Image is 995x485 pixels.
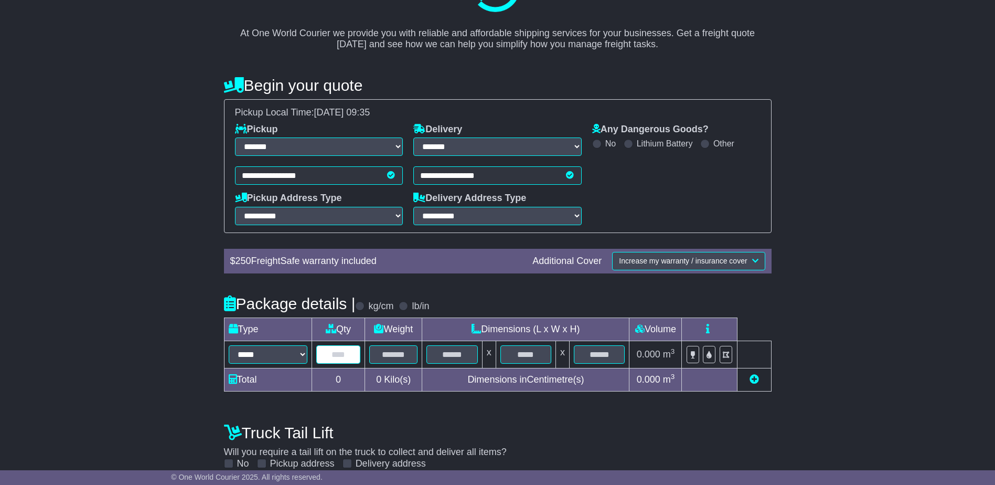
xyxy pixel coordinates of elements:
[312,368,365,392] td: 0
[237,458,249,470] label: No
[637,349,660,360] span: 0.000
[224,295,356,312] h4: Package details |
[422,368,629,392] td: Dimensions in Centimetre(s)
[663,374,675,385] span: m
[612,252,765,270] button: Increase my warranty / insurance cover
[376,374,381,385] span: 0
[619,257,747,265] span: Increase my warranty / insurance cover
[230,107,766,119] div: Pickup Local Time:
[365,318,422,341] td: Weight
[224,368,312,392] td: Total
[527,256,607,267] div: Additional Cover
[422,318,629,341] td: Dimensions (L x W x H)
[556,341,570,368] td: x
[605,139,616,149] label: No
[234,16,761,50] p: At One World Courier we provide you with reliable and affordable shipping services for your busin...
[750,374,759,385] a: Add new item
[219,418,777,470] div: Will you require a tail lift on the truck to collect and deliver all items?
[637,374,660,385] span: 0.000
[637,139,693,149] label: Lithium Battery
[368,301,393,312] label: kg/cm
[365,368,422,392] td: Kilo(s)
[592,124,709,135] label: Any Dangerous Goods?
[413,193,526,204] label: Delivery Address Type
[312,318,365,341] td: Qty
[713,139,734,149] label: Other
[314,107,370,118] span: [DATE] 09:35
[671,373,675,381] sup: 3
[235,124,278,135] label: Pickup
[629,318,682,341] td: Volume
[671,347,675,355] sup: 3
[235,193,342,204] label: Pickup Address Type
[225,256,528,267] div: $ FreightSafe warranty included
[224,318,312,341] td: Type
[236,256,251,266] span: 250
[356,458,426,470] label: Delivery address
[412,301,429,312] label: lb/in
[224,424,772,441] h4: Truck Tail Lift
[224,77,772,94] h4: Begin your quote
[482,341,496,368] td: x
[171,473,323,481] span: © One World Courier 2025. All rights reserved.
[663,349,675,360] span: m
[270,458,335,470] label: Pickup address
[413,124,462,135] label: Delivery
